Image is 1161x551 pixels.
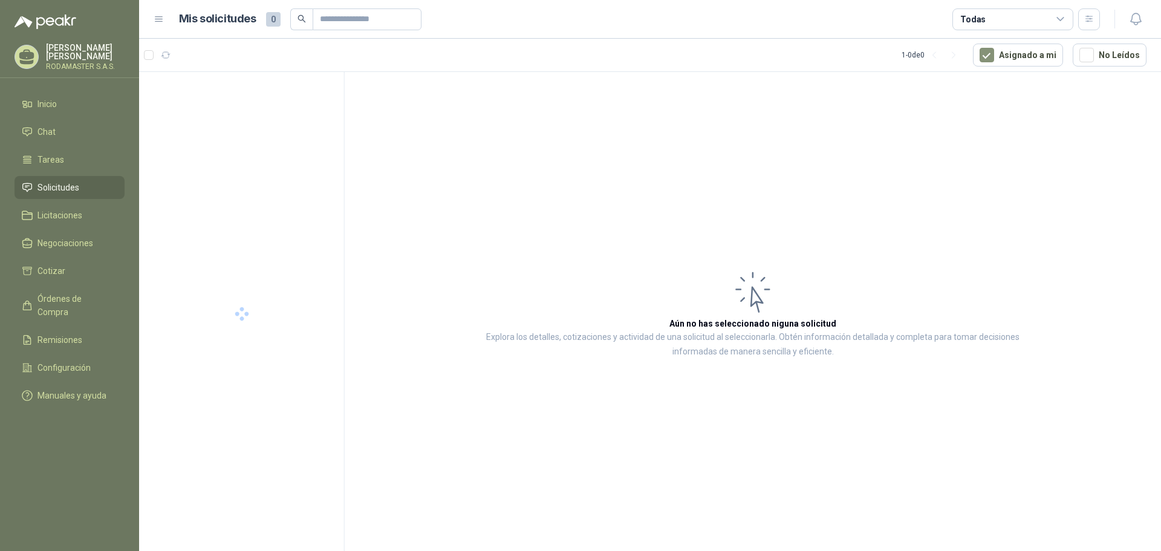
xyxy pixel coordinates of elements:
[15,93,125,116] a: Inicio
[37,292,113,319] span: Órdenes de Compra
[37,153,64,166] span: Tareas
[466,330,1040,359] p: Explora los detalles, cotizaciones y actividad de una solicitud al seleccionarla. Obtén informaci...
[15,232,125,255] a: Negociaciones
[37,181,79,194] span: Solicitudes
[37,361,91,374] span: Configuración
[37,125,56,139] span: Chat
[37,389,106,402] span: Manuales y ayuda
[15,259,125,282] a: Cotizar
[298,15,306,23] span: search
[46,44,125,60] p: [PERSON_NAME] [PERSON_NAME]
[15,356,125,379] a: Configuración
[15,287,125,324] a: Órdenes de Compra
[960,13,986,26] div: Todas
[37,209,82,222] span: Licitaciones
[266,12,281,27] span: 0
[37,236,93,250] span: Negociaciones
[37,333,82,347] span: Remisiones
[973,44,1063,67] button: Asignado a mi
[15,176,125,199] a: Solicitudes
[15,120,125,143] a: Chat
[15,148,125,171] a: Tareas
[902,45,963,65] div: 1 - 0 de 0
[15,328,125,351] a: Remisiones
[15,15,76,29] img: Logo peakr
[179,10,256,28] h1: Mis solicitudes
[15,204,125,227] a: Licitaciones
[37,97,57,111] span: Inicio
[37,264,65,278] span: Cotizar
[46,63,125,70] p: RODAMASTER S.A.S.
[15,384,125,407] a: Manuales y ayuda
[669,317,836,330] h3: Aún no has seleccionado niguna solicitud
[1073,44,1146,67] button: No Leídos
